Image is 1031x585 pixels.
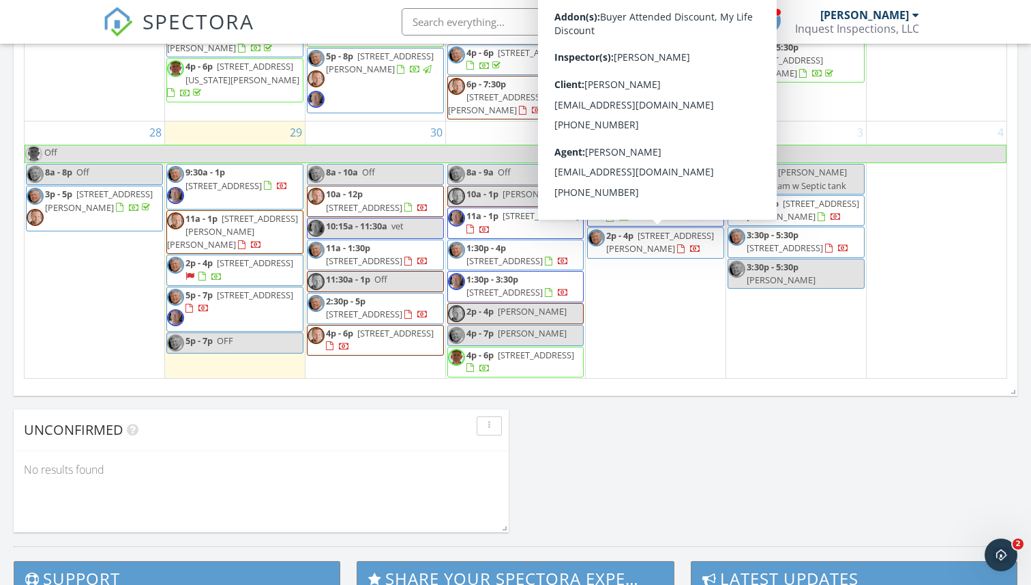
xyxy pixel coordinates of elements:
[25,122,165,379] td: Go to September 28, 2025
[185,60,213,72] span: 4p - 6p
[308,273,325,290] img: screenshot_20250226_at_7.28.02pm.png
[167,309,184,326] img: img3761.png
[308,166,325,183] img: img_0855.jpg
[326,295,365,307] span: 2:30p - 5p
[747,166,774,178] span: 8a - 1p
[45,188,72,200] span: 3p - 5p
[307,293,444,324] a: 2:30p - 5p [STREET_ADDRESS]
[795,22,919,35] div: Inquest Inspections, LLC
[503,210,579,222] span: [STREET_ADDRESS]
[167,334,184,352] img: img_0855.jpg
[606,229,714,255] span: [STREET_ADDRESS][PERSON_NAME]
[985,539,1017,571] iframe: Intercom live chat
[498,305,567,317] span: [PERSON_NAME]
[466,327,494,339] span: 4p - 7p
[466,188,498,200] span: 10a - 1p
[606,198,719,223] a: 12p - 2p [STREET_ADDRESS]
[27,209,44,226] img: screenshot_20250226_at_7.28.02pm.png
[326,188,428,213] a: 10a - 12p [STREET_ADDRESS]
[76,166,89,178] span: Off
[728,39,865,83] a: 3:30p - 5:30p [STREET_ADDRESS][PERSON_NAME]
[185,180,262,192] span: [STREET_ADDRESS]
[503,188,571,200] span: [PERSON_NAME]
[167,212,184,229] img: screenshot_20250226_at_7.28.02pm.png
[728,261,745,278] img: img_0855.jpg
[307,186,444,216] a: 10a - 12p [STREET_ADDRESS]
[448,349,465,366] img: screen_shot_20200622_at_11.16.01_pm.png
[326,308,402,320] span: [STREET_ADDRESS]
[466,46,494,59] span: 4p - 6p
[185,289,213,301] span: 5p - 7p
[326,327,434,352] a: 4p - 6p [STREET_ADDRESS]
[466,242,569,267] a: 1:30p - 4p [STREET_ADDRESS]
[747,229,849,254] a: 3:30p - 5:30p [STREET_ADDRESS]
[588,198,605,215] img: img3761.png
[185,166,225,178] span: 9:30a - 1p
[185,289,293,314] a: 5p - 7p [STREET_ADDRESS]
[726,122,867,379] td: Go to October 3, 2025
[820,8,909,22] div: [PERSON_NAME]
[448,210,465,227] img: img3761.png
[165,122,305,379] td: Go to September 29, 2025
[448,327,465,344] img: img_0855.jpg
[728,54,823,79] span: [STREET_ADDRESS][PERSON_NAME]
[573,122,585,143] a: Go to October 1, 2025
[326,255,402,267] span: [STREET_ADDRESS]
[587,196,724,227] a: 12p - 2p [STREET_ADDRESS]
[326,327,353,339] span: 4p - 6p
[447,208,584,238] a: 11a - 1p [STREET_ADDRESS]
[185,60,299,85] span: [STREET_ADDRESS][US_STATE][PERSON_NAME]
[143,7,254,35] span: SPECTORA
[447,44,584,75] a: 4p - 6p [STREET_ADDRESS]
[728,197,745,214] img: img_0855.jpg
[166,210,303,255] a: 11a - 1p [STREET_ADDRESS][PERSON_NAME][PERSON_NAME]
[642,166,719,178] span: [STREET_ADDRESS]
[308,70,325,87] img: screenshot_20250226_at_7.28.02pm.png
[308,242,325,259] img: img_0855.jpg
[466,210,498,222] span: 11a - 1p
[498,166,511,178] span: Off
[166,164,303,209] a: 9:30a - 1p [STREET_ADDRESS]
[587,227,724,258] a: 2p - 4p [STREET_ADDRESS][PERSON_NAME]
[305,122,445,379] td: Go to September 30, 2025
[606,52,683,64] span: [STREET_ADDRESS]
[747,197,859,223] span: [STREET_ADDRESS][PERSON_NAME]
[728,166,745,183] img: img_0855.jpg
[308,220,325,237] img: img3761.png
[447,347,584,377] a: 4p - 6p [STREET_ADDRESS]
[308,188,325,205] img: screenshot_20250226_at_7.28.02pm.png
[27,166,44,183] img: img_0855.jpg
[45,188,153,213] span: [STREET_ADDRESS][PERSON_NAME]
[728,229,745,246] img: img_0855.jpg
[357,327,434,339] span: [STREET_ADDRESS]
[326,220,387,232] span: 10:15a - 11:30a
[217,334,233,347] span: OFF
[308,327,325,344] img: screenshot_20250226_at_7.28.02pm.png
[362,166,375,178] span: Off
[167,257,184,274] img: img_0855.jpg
[167,60,184,77] img: screen_shot_20200622_at_11.16.01_pm.png
[714,122,726,143] a: Go to October 2, 2025
[26,186,163,231] a: 3p - 5p [STREET_ADDRESS][PERSON_NAME]
[448,78,556,116] a: 6p - 7:30p [STREET_ADDRESS][PERSON_NAME]
[747,261,798,273] span: 3:30p - 5:30p
[185,257,213,269] span: 2p - 4p
[25,145,42,162] img: screen_shot_20200622_at_11.16.01_pm.png
[747,242,823,254] span: [STREET_ADDRESS]
[606,229,633,242] span: 2p - 4p
[587,37,724,68] a: 5:30p - 7:30p [STREET_ADDRESS]
[217,257,293,269] span: [STREET_ADDRESS]
[728,195,865,226] a: 11a - 2p [STREET_ADDRESS][PERSON_NAME]
[466,242,506,254] span: 1:30p - 4p
[466,349,494,361] span: 4p - 6p
[167,212,298,251] span: [STREET_ADDRESS][PERSON_NAME][PERSON_NAME]
[167,166,184,183] img: img_0855.jpg
[326,201,402,214] span: [STREET_ADDRESS]
[606,198,638,210] span: 12p - 2p
[747,166,847,191] span: [PERSON_NAME] insp 11 am w Septic tank
[606,166,638,178] span: 9a - 11a
[747,274,816,286] span: [PERSON_NAME]
[167,289,184,306] img: img_0855.jpg
[606,229,714,255] a: 2p - 4p [STREET_ADDRESS][PERSON_NAME]
[466,305,494,317] span: 2p - 4p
